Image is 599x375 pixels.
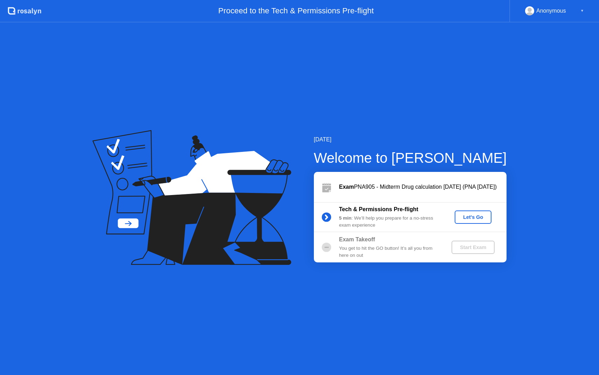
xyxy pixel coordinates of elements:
[339,245,440,259] div: You get to hit the GO button! It’s all you from here on out
[339,215,352,221] b: 5 min
[452,241,495,254] button: Start Exam
[339,215,440,229] div: : We’ll help you prepare for a no-stress exam experience
[580,6,584,15] div: ▼
[455,210,491,224] button: Let's Go
[339,184,354,190] b: Exam
[457,214,489,220] div: Let's Go
[339,206,418,212] b: Tech & Permissions Pre-flight
[339,183,507,191] div: PNA905 - Midterm Drug calculation [DATE] (PNA [DATE])
[314,135,507,144] div: [DATE]
[339,236,375,242] b: Exam Takeoff
[314,147,507,168] div: Welcome to [PERSON_NAME]
[536,6,566,15] div: Anonymous
[454,245,492,250] div: Start Exam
